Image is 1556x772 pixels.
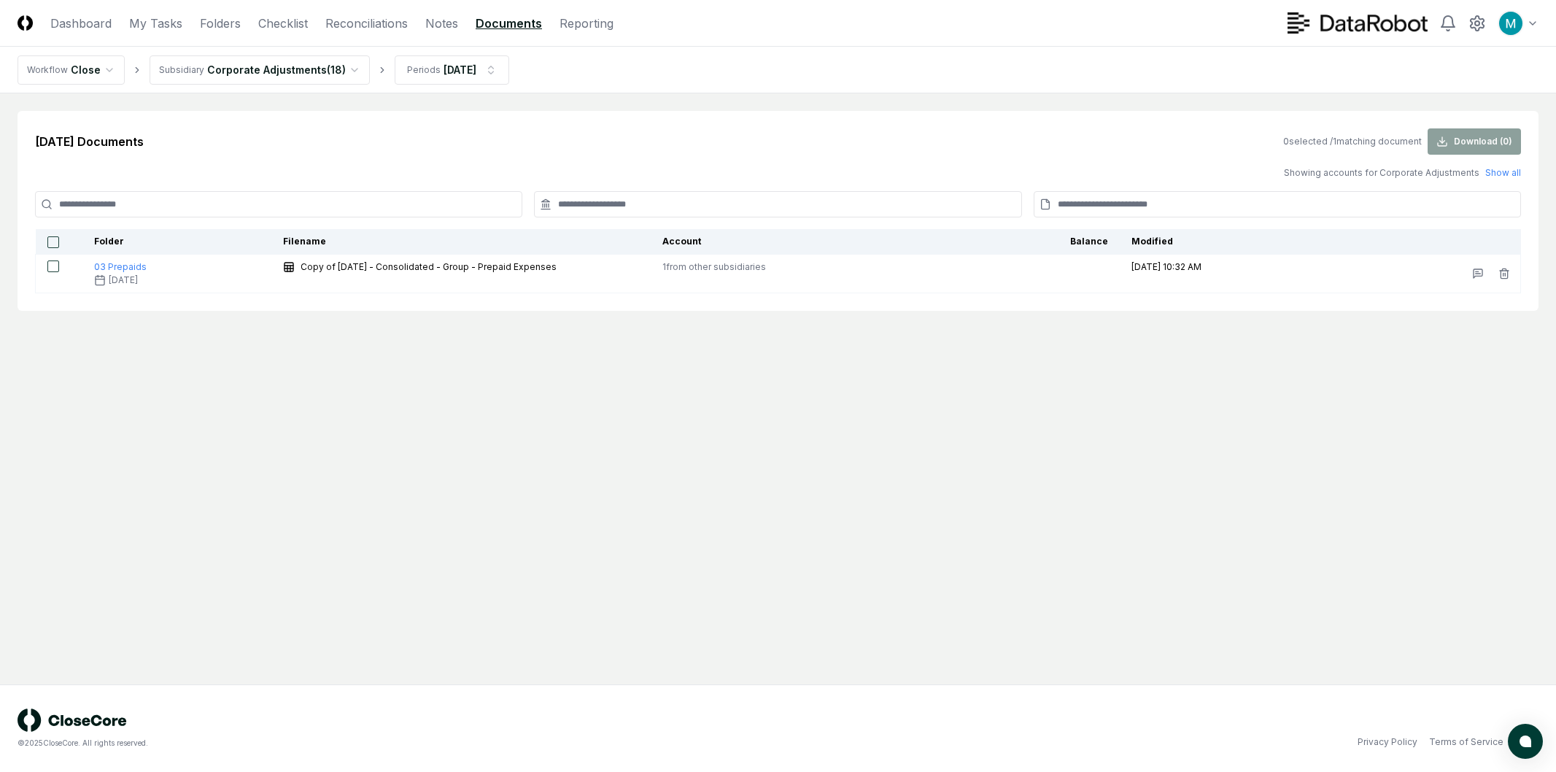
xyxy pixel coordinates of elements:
div: Workflow [27,63,68,77]
th: Modified [1120,229,1352,255]
th: Filename [271,229,651,255]
div: 1 from other subsidiaries [662,260,956,274]
a: Terms of Service [1429,736,1503,749]
a: Documents [476,15,542,32]
div: Subsidiary [159,63,204,77]
button: Show all [1485,166,1521,180]
button: Periods[DATE] [395,55,509,85]
a: Folders [200,15,241,32]
div: © 2025 CloseCore. All rights reserved. [18,738,778,749]
span: Copy of [DATE] - Consolidated - Group - Prepaid Expenses [301,260,557,274]
th: Folder [82,229,271,255]
img: DataRobot logo [1288,12,1428,34]
a: Privacy Policy [1358,736,1417,749]
img: Logo [18,15,33,31]
div: [DATE] [444,62,476,77]
a: 03 Prepaids [94,261,147,272]
img: logo [18,709,127,732]
a: Notes [425,15,458,32]
a: Reporting [560,15,614,32]
th: Account [651,229,967,255]
a: Copy of [DATE] - Consolidated - Group - Prepaid Expenses [283,260,574,274]
h2: [DATE] Documents [35,133,144,150]
a: Dashboard [50,15,112,32]
div: 0 selected / 1 matching document [1283,135,1422,148]
a: My Tasks [129,15,182,32]
a: Reconciliations [325,15,408,32]
th: Balance [967,229,1119,255]
div: [DATE] [94,274,260,287]
button: atlas-launcher [1508,724,1543,759]
td: [DATE] 10:32 AM [1120,255,1352,293]
img: ACg8ocIk6UVBSJ1Mh_wKybhGNOx8YD4zQOa2rDZHjRd5UfivBFfoWA=s96-c [1499,12,1522,35]
div: Periods [407,63,441,77]
nav: breadcrumb [18,55,509,85]
a: Checklist [258,15,308,32]
span: Showing accounts for Corporate Adjustments [1284,166,1479,180]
